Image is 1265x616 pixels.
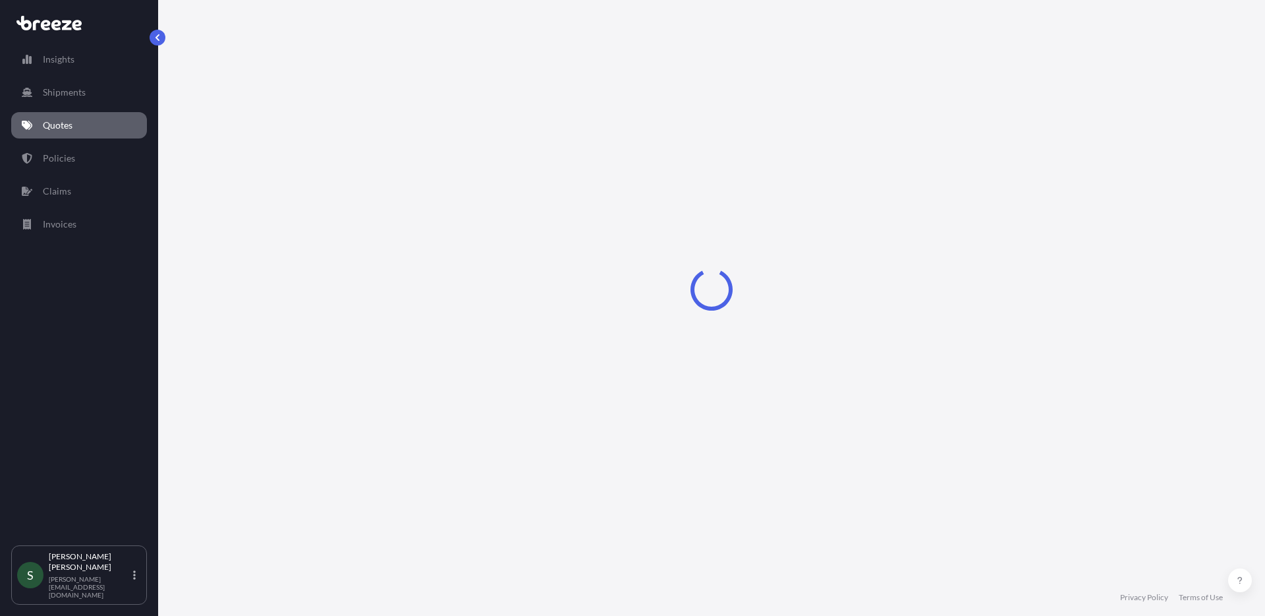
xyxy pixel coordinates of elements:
[11,112,147,139] a: Quotes
[49,575,130,599] p: [PERSON_NAME][EMAIL_ADDRESS][DOMAIN_NAME]
[43,218,76,231] p: Invoices
[11,145,147,171] a: Policies
[27,569,34,582] span: S
[43,185,71,198] p: Claims
[1120,592,1168,603] a: Privacy Policy
[11,79,147,106] a: Shipments
[11,178,147,204] a: Claims
[1179,592,1223,603] a: Terms of Use
[49,551,130,572] p: [PERSON_NAME] [PERSON_NAME]
[11,46,147,73] a: Insights
[43,119,72,132] p: Quotes
[43,86,86,99] p: Shipments
[43,53,74,66] p: Insights
[11,211,147,237] a: Invoices
[43,152,75,165] p: Policies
